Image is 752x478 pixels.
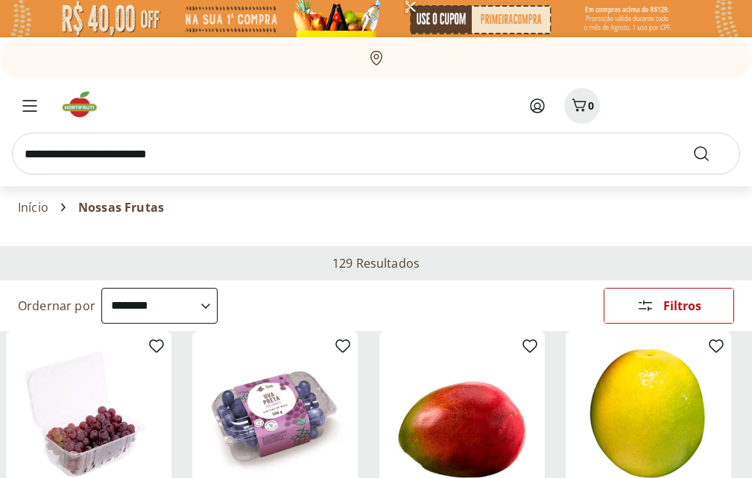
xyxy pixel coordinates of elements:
[18,298,95,314] label: Ordernar por
[78,201,164,214] span: Nossas Frutas
[18,201,48,214] a: Início
[663,300,701,312] span: Filtros
[588,98,594,113] span: 0
[332,255,420,271] h2: 129 Resultados
[692,145,728,163] button: Submit Search
[60,89,110,119] img: Hortifruti
[604,288,734,324] button: Filtros
[636,297,654,315] svg: Abrir Filtros
[564,88,600,124] button: Carrinho
[12,133,740,174] input: search
[12,88,48,124] button: Menu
